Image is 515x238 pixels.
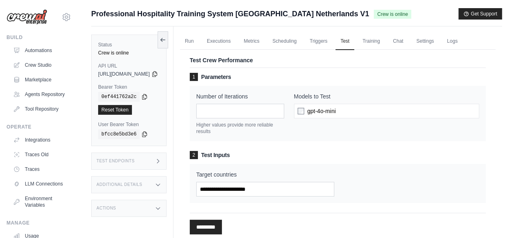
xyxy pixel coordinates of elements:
label: User Bearer Token [98,121,160,128]
a: Executions [202,33,236,50]
span: Crew is online [374,10,411,19]
span: Professional Hospitality Training System [GEOGRAPHIC_DATA] Netherlands V1 [91,8,369,20]
button: Get Support [458,8,502,20]
a: Settings [411,33,438,50]
div: Operate [7,124,71,130]
span: 1 [190,73,198,81]
a: Scheduling [267,33,301,50]
a: Crew Studio [10,59,71,72]
label: Status [98,41,160,48]
a: Metrics [239,33,265,50]
a: Run [180,33,199,50]
span: 2 [190,151,198,159]
label: Number of Iterations [196,92,284,100]
a: Traces Old [10,148,71,161]
h3: Actions [96,206,116,211]
p: Higher values provide more reliable results [196,122,284,135]
label: Target countries [196,170,335,179]
a: Reset Token [98,105,132,115]
span: gpt-4o-mini [307,107,336,115]
a: Agents Repository [10,88,71,101]
label: API URL [98,63,160,69]
div: Manage [7,220,71,226]
label: Models to Test [294,92,479,100]
a: Automations [10,44,71,57]
label: Bearer Token [98,84,160,90]
div: Crew is online [98,50,160,56]
a: LLM Connections [10,177,71,190]
a: Marketplace [10,73,71,86]
a: Training [357,33,385,50]
h3: Test Inputs [190,151,486,159]
a: Traces [10,163,71,176]
a: Integrations [10,133,71,146]
div: Build [7,34,71,41]
a: Tool Repository [10,103,71,116]
a: Test [335,33,354,50]
p: Test Crew Performance [190,56,486,64]
h3: Additional Details [96,182,142,187]
img: Logo [7,9,47,25]
a: Triggers [305,33,333,50]
h3: Parameters [190,73,486,81]
code: 0ef441762a2c [98,92,140,102]
a: Logs [442,33,462,50]
a: Environment Variables [10,192,71,212]
h3: Test Endpoints [96,159,135,164]
a: Chat [388,33,408,50]
span: [URL][DOMAIN_NAME] [98,71,150,77]
code: bfcc8e5bd3e6 [98,129,140,139]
